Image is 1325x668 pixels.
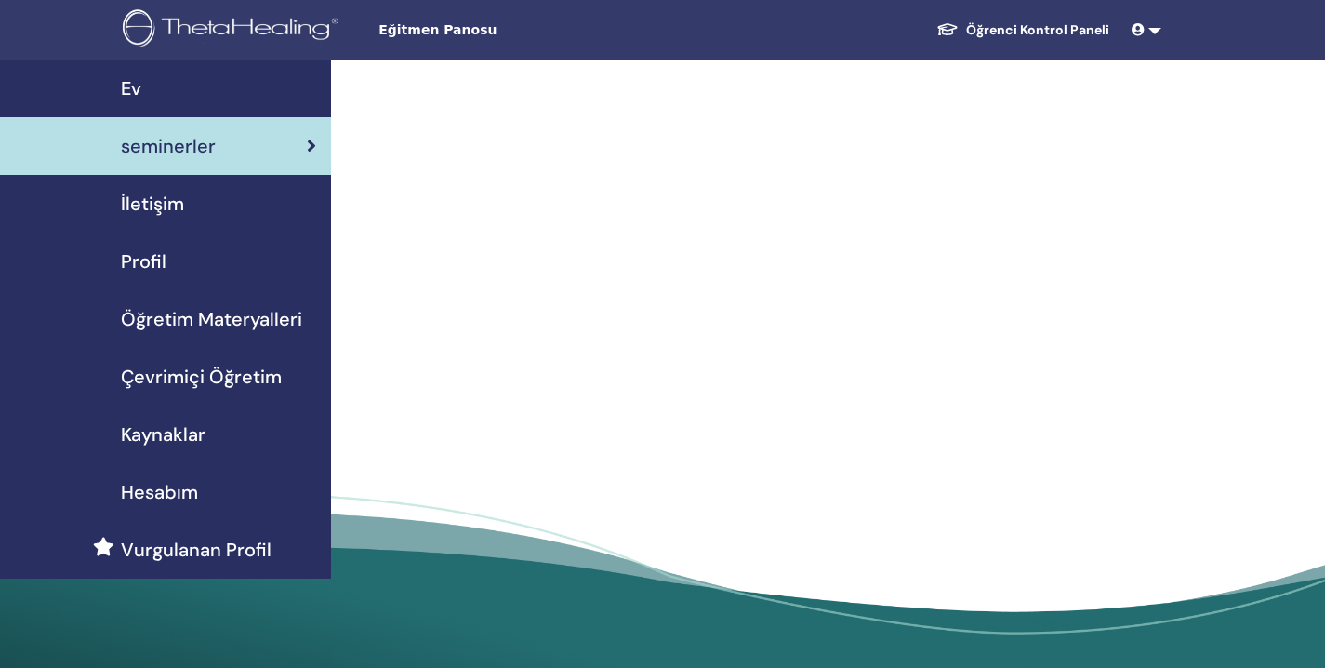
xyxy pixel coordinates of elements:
[121,190,184,218] span: İletişim
[123,9,345,51] img: logo.png
[121,305,302,333] span: Öğretim Materyalleri
[378,20,657,40] span: Eğitmen Panosu
[121,132,216,160] span: seminerler
[121,536,272,564] span: Vurgulanan Profil
[121,247,166,275] span: Profil
[121,363,282,391] span: Çevrimiçi Öğretim
[921,13,1124,47] a: Öğrenci Kontrol Paneli
[936,21,959,37] img: graduation-cap-white.svg
[121,421,205,448] span: Kaynaklar
[121,74,141,102] span: Ev
[121,478,198,506] span: Hesabım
